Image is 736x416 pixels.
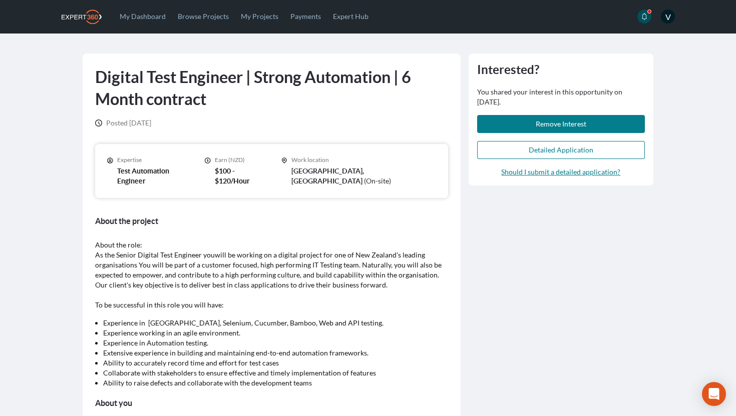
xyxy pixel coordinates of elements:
[477,141,645,159] button: Detailed Application
[477,87,645,107] span: You shared your interest in this opportunity on [DATE].
[103,368,440,378] li: Collaborate with stakeholders to ensure effective and timely implementation of features
[661,9,675,23] span: V
[95,66,448,110] h1: Digital Test Engineer | Strong Automation | 6 Month contract
[95,240,142,249] span: About the role:
[529,145,593,154] span: Detailed Application
[95,300,224,309] span: To be successful in this role you will have:
[95,396,448,410] h3: About you
[291,167,364,185] span: [GEOGRAPHIC_DATA], [GEOGRAPHIC_DATA]
[103,328,440,338] li: Experience working in an agile environment.
[117,166,185,186] p: Test Automation Engineer
[117,156,185,164] p: Expertise
[536,119,586,128] span: Remove Interest
[95,214,448,228] h3: About the project
[103,338,440,348] li: Experience in Automation testing.
[95,119,102,126] svg: icon
[103,348,440,358] li: Extensive experience in building and maintaining end-to-end automation frameworks.
[95,250,215,259] span: As the Senior Digital Test Engineer you
[103,318,440,328] li: Experience in [GEOGRAPHIC_DATA], Selenium, Cucumber, Bamboo, Web and API testing.
[215,156,261,164] p: Earn (NZD)
[477,62,645,77] a: Interested?
[477,115,645,133] button: Remove Interest
[95,250,442,289] span: will be working on a digital project for one of New Zealand's leading organisations You will be p...
[103,378,440,388] li: Ability to raise defects and collaborate with the development teams
[291,156,436,164] p: Work location
[106,118,151,128] span: [DATE]
[501,167,620,177] a: Should I submit a detailed application?
[103,358,440,368] li: Ability to accurately record time and effort for test cases
[62,9,102,24] img: Expert360
[107,157,113,164] svg: icon
[205,157,211,164] svg: icon
[215,166,261,186] p: $100 - $120/Hour
[106,118,128,127] span: Posted
[364,176,391,185] span: ( On-site )
[641,13,648,20] svg: icon
[281,157,287,164] svg: icon
[702,382,726,406] div: Open Intercom Messenger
